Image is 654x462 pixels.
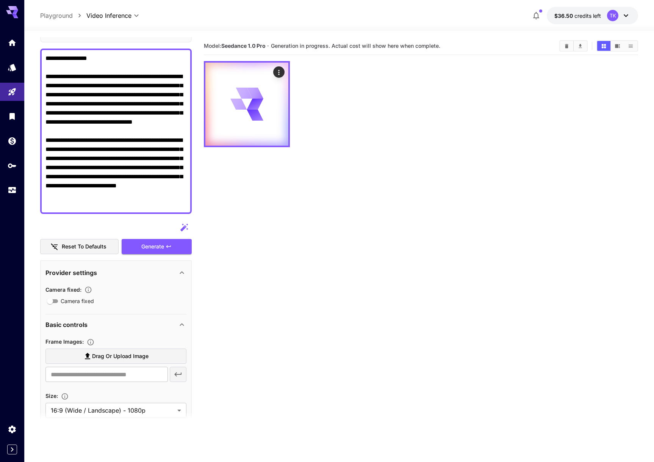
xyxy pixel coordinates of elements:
button: Upload frame images. [84,338,97,346]
div: Show media in grid viewShow media in video viewShow media in list view [596,40,638,52]
span: Generate [141,242,164,251]
div: Actions [273,66,284,78]
button: Generate [122,239,191,255]
label: Drag or upload image [45,349,186,364]
div: Library [8,112,17,121]
button: Reset to defaults [40,239,119,255]
button: Download All [574,41,587,51]
button: Clear All [560,41,573,51]
button: Show media in list view [624,41,637,51]
span: Size : [45,393,58,399]
div: Basic controls [45,316,186,334]
div: Clear AllDownload All [559,40,588,52]
button: Show media in grid view [597,41,610,51]
p: Provider settings [45,268,97,277]
button: Show media in video view [611,41,624,51]
span: Model: [204,42,266,49]
span: Camera fixed : [45,286,81,293]
span: Video Inference [86,11,131,20]
span: Frame Images : [45,338,84,345]
div: Usage [8,185,17,195]
span: Camera fixed [61,297,94,305]
button: $36.49856TK [547,7,638,24]
div: Provider settings [45,264,186,282]
span: Generation in progress. Actual cost will show here when complete. [271,42,440,49]
p: Basic controls [45,320,88,329]
div: Wallet [8,136,17,146]
span: Drag or upload image [92,352,149,361]
div: API Keys [8,161,17,170]
div: Models [8,63,17,72]
p: · [267,41,269,50]
button: Adjust the dimensions of the generated image by specifying its width and height in pixels, or sel... [58,393,72,400]
div: Home [8,38,17,47]
span: 16:9 (Wide / Landscape) - 1080p [51,406,174,415]
span: credits left [574,13,601,19]
div: Playground [8,87,17,97]
b: Seedance 1.0 Pro [221,42,266,49]
span: $36.50 [554,13,574,19]
div: $36.49856 [554,12,601,20]
a: Playground [40,11,73,20]
div: TK [607,10,618,21]
button: Expand sidebar [7,445,17,454]
div: Settings [8,424,17,434]
nav: breadcrumb [40,11,86,20]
